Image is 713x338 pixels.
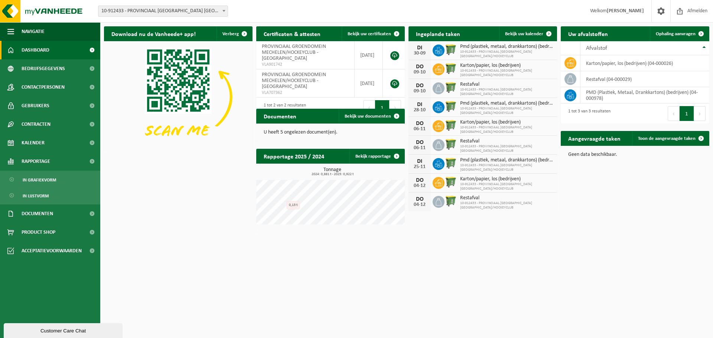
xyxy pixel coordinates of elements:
[264,130,397,135] p: U heeft 5 ongelezen document(en).
[4,322,124,338] iframe: chat widget
[412,164,427,170] div: 25-11
[460,163,553,172] span: 10-912433 - PROVINCIAAL [GEOGRAPHIC_DATA] [GEOGRAPHIC_DATA]/HOCKEYCLUB
[104,41,253,152] img: Download de VHEPlus App
[460,144,553,153] span: 10-912433 - PROVINCIAAL [GEOGRAPHIC_DATA] [GEOGRAPHIC_DATA]/HOCKEYCLUB
[460,82,553,88] span: Restafval
[505,32,543,36] span: Bekijk uw kalender
[499,26,556,41] a: Bekijk uw kalender
[445,119,457,132] img: WB-0770-HPE-GN-50
[460,138,553,144] span: Restafval
[22,152,50,171] span: Rapportage
[98,6,228,17] span: 10-912433 - PROVINCIAAL GROENDOMEIN MECHELEN/HOCKEYCLUB - MECHELEN
[355,69,383,98] td: [DATE]
[22,59,65,78] span: Bedrijfsgegevens
[262,72,326,89] span: PROVINCIAAL GROENDOMEIN MECHELEN/HOCKEYCLUB - [GEOGRAPHIC_DATA]
[412,177,427,183] div: DO
[412,45,427,51] div: DI
[445,157,457,170] img: WB-0770-HPE-GN-51
[2,173,98,187] a: In grafiekvorm
[262,90,349,96] span: VLA707362
[256,109,304,123] h2: Documenten
[342,26,404,41] a: Bekijk uw certificaten
[460,195,553,201] span: Restafval
[412,70,427,75] div: 09-10
[638,136,696,141] span: Toon de aangevraagde taken
[412,64,427,70] div: DO
[22,242,82,260] span: Acceptatievoorwaarden
[222,32,239,36] span: Verberg
[262,44,326,61] span: PROVINCIAAL GROENDOMEIN MECHELEN/HOCKEYCLUB - [GEOGRAPHIC_DATA]
[287,201,300,209] div: 0,13 t
[412,89,427,94] div: 09-10
[460,101,553,106] span: Pmd (plastiek, metaal, drankkartons) (bedrijven)
[656,32,696,36] span: Ophaling aanvragen
[2,188,98,203] a: In lijstvorm
[256,26,328,41] h2: Certificaten & attesten
[607,8,644,14] strong: [PERSON_NAME]
[445,195,457,207] img: WB-0770-HPE-GN-51
[668,106,680,121] button: Previous
[22,22,45,41] span: Navigatie
[445,62,457,75] img: WB-0770-HPE-GN-50
[348,32,391,36] span: Bekijk uw certificaten
[256,149,332,163] h2: Rapportage 2025 / 2024
[680,106,694,121] button: 1
[260,173,405,176] span: 2024: 0,881 t - 2025: 0,922 t
[460,50,553,59] span: 10-912433 - PROVINCIAAL [GEOGRAPHIC_DATA] [GEOGRAPHIC_DATA]/HOCKEYCLUB
[586,45,607,51] span: Afvalstof
[445,138,457,151] img: WB-0770-HPE-GN-51
[460,106,553,115] span: 10-912433 - PROVINCIAAL [GEOGRAPHIC_DATA] [GEOGRAPHIC_DATA]/HOCKEYCLUB
[412,83,427,89] div: DO
[345,114,391,119] span: Bekijk uw documenten
[22,78,65,96] span: Contactpersonen
[23,173,56,187] span: In grafiekvorm
[216,26,252,41] button: Verberg
[98,6,228,16] span: 10-912433 - PROVINCIAAL GROENDOMEIN MECHELEN/HOCKEYCLUB - MECHELEN
[460,125,553,134] span: 10-912433 - PROVINCIAAL [GEOGRAPHIC_DATA] [GEOGRAPHIC_DATA]/HOCKEYCLUB
[445,81,457,94] img: WB-0770-HPE-GN-51
[412,102,427,108] div: DI
[568,152,702,157] p: Geen data beschikbaar.
[460,182,553,191] span: 10-912433 - PROVINCIAAL [GEOGRAPHIC_DATA] [GEOGRAPHIC_DATA]/HOCKEYCLUB
[22,96,49,115] span: Gebruikers
[22,223,55,242] span: Product Shop
[412,202,427,207] div: 04-12
[355,41,383,69] td: [DATE]
[580,55,709,71] td: karton/papier, los (bedrijven) (04-000026)
[561,131,628,145] h2: Aangevraagde taken
[445,43,457,56] img: WB-0770-HPE-GN-51
[375,100,390,115] button: 1
[412,145,427,151] div: 06-11
[363,100,375,115] button: Previous
[580,87,709,104] td: PMD (Plastiek, Metaal, Drankkartons) (bedrijven) (04-000978)
[412,140,427,145] div: DO
[412,196,427,202] div: DO
[580,71,709,87] td: restafval (04-000029)
[408,26,468,41] h2: Ingeplande taken
[412,108,427,113] div: 28-10
[262,62,349,68] span: VLA901742
[23,189,49,203] span: In lijstvorm
[460,69,553,78] span: 10-912433 - PROVINCIAAL [GEOGRAPHIC_DATA] [GEOGRAPHIC_DATA]/HOCKEYCLUB
[460,201,553,210] span: 10-912433 - PROVINCIAAL [GEOGRAPHIC_DATA] [GEOGRAPHIC_DATA]/HOCKEYCLUB
[412,121,427,127] div: DO
[460,63,553,69] span: Karton/papier, los (bedrijven)
[460,176,553,182] span: Karton/papier, los (bedrijven)
[460,119,553,125] span: Karton/papier, los (bedrijven)
[460,157,553,163] span: Pmd (plastiek, metaal, drankkartons) (bedrijven)
[694,106,706,121] button: Next
[412,127,427,132] div: 06-11
[260,99,306,116] div: 1 tot 2 van 2 resultaten
[22,41,49,59] span: Dashboard
[564,105,611,122] div: 1 tot 3 van 3 resultaten
[412,183,427,188] div: 04-12
[349,149,404,164] a: Bekijk rapportage
[412,51,427,56] div: 30-09
[445,176,457,188] img: WB-0770-HPE-GN-50
[104,26,203,41] h2: Download nu de Vanheede+ app!
[390,100,401,115] button: Next
[650,26,709,41] a: Ophaling aanvragen
[339,109,404,124] a: Bekijk uw documenten
[412,158,427,164] div: DI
